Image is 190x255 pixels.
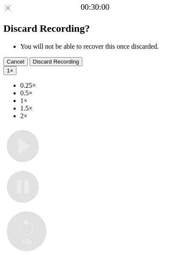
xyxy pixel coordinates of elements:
[20,43,187,50] li: You will not be able to recover this once discarded.
[3,23,187,34] h2: Discard Recording?
[30,57,83,66] button: Discard Recording
[20,105,187,112] li: 1.5×
[20,82,187,89] li: 0.25×
[7,67,10,74] span: 1
[20,89,187,97] li: 0.5×
[81,3,109,12] a: 00:30:00
[20,97,187,105] li: 1×
[20,112,187,120] li: 2×
[3,57,28,66] button: Cancel
[3,66,16,75] button: 1×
